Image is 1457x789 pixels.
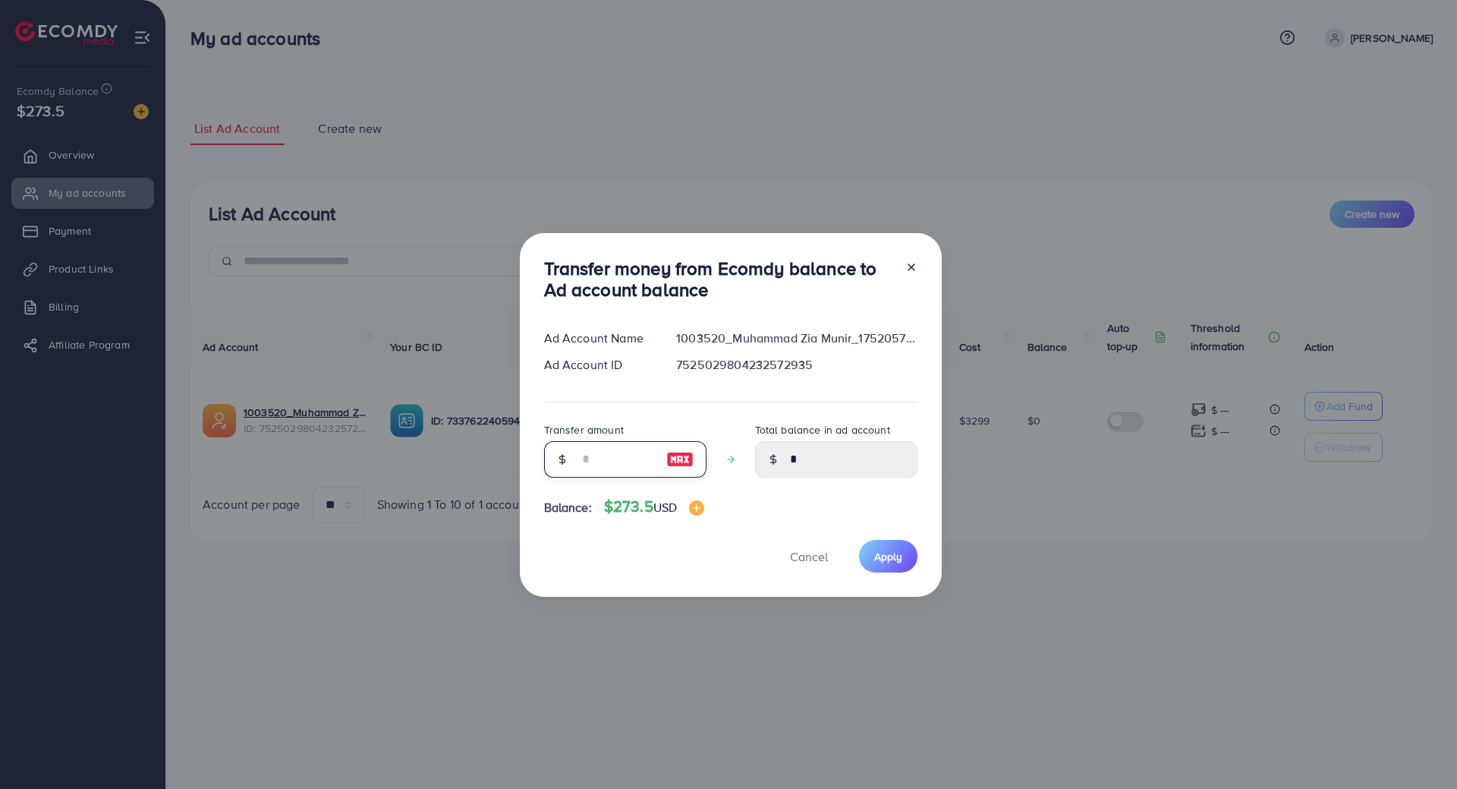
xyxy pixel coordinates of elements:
h4: $273.5 [604,497,704,516]
img: image [666,450,694,469]
div: Ad Account Name [532,330,665,347]
div: Ad Account ID [532,356,665,374]
button: Apply [859,540,917,573]
label: Total balance in ad account [755,422,890,437]
div: 7525029804232572935 [664,356,929,374]
span: USD [653,499,677,516]
label: Transfer amount [544,422,624,437]
button: Cancel [771,540,847,573]
span: Cancel [790,548,828,565]
h3: Transfer money from Ecomdy balance to Ad account balance [544,257,893,301]
img: image [689,500,704,516]
span: Balance: [544,499,592,516]
span: Apply [874,549,902,564]
iframe: Chat [1392,721,1446,778]
div: 1003520_Muhammad Zia Munir_1752057834951 [664,330,929,347]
